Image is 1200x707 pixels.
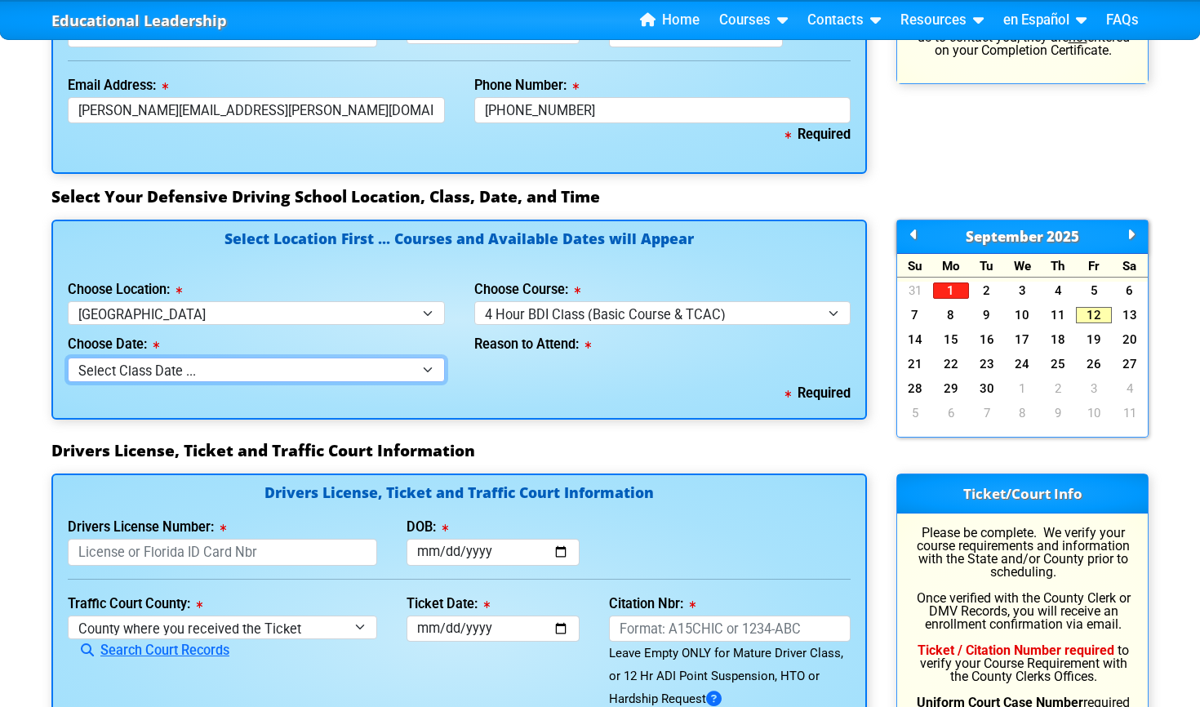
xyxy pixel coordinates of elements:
[969,331,1005,348] a: 16
[1076,307,1112,323] a: 12
[1112,356,1148,372] a: 27
[785,385,851,401] b: Required
[933,380,969,397] a: 29
[1040,307,1076,323] a: 11
[68,338,159,351] label: Choose Date:
[1005,307,1041,323] a: 10
[51,7,227,34] a: Educational Leadership
[1005,380,1041,397] a: 1
[68,79,168,92] label: Email Address:
[1076,254,1112,278] div: Fr
[969,282,1005,299] a: 2
[474,79,579,92] label: Phone Number:
[933,331,969,348] a: 15
[897,380,933,397] a: 28
[897,474,1148,514] h3: Ticket/Court Info
[912,18,1133,57] p: Your email and Phone Number are for us to contact you; they are entered on your Completion Certif...
[969,307,1005,323] a: 9
[1112,307,1148,323] a: 13
[1112,282,1148,299] a: 6
[51,187,1149,207] h3: Select Your Defensive Driving School Location, Class, Date, and Time
[1112,331,1148,348] a: 20
[407,521,448,534] label: DOB:
[1005,331,1041,348] a: 17
[1076,282,1112,299] a: 5
[933,307,969,323] a: 8
[1112,380,1148,397] a: 4
[897,405,933,421] a: 5
[1040,331,1076,348] a: 18
[609,598,696,611] label: Citation Nbr:
[68,97,445,124] input: myname@domain.com
[966,227,1043,246] span: September
[1040,405,1076,421] a: 9
[933,282,969,299] a: 1
[1112,254,1148,278] div: Sa
[785,127,851,142] b: Required
[1040,380,1076,397] a: 2
[969,380,1005,397] a: 30
[68,283,182,296] label: Choose Location:
[801,8,887,33] a: Contacts
[1040,282,1076,299] a: 4
[474,283,580,296] label: Choose Course:
[933,254,969,278] div: Mo
[51,441,1149,460] h3: Drivers License, Ticket and Traffic Court Information
[933,356,969,372] a: 22
[1076,405,1112,421] a: 10
[68,521,226,534] label: Drivers License Number:
[68,539,377,566] input: License or Florida ID Card Nbr
[1005,405,1041,421] a: 8
[1047,227,1079,246] span: 2025
[897,331,933,348] a: 14
[897,307,933,323] a: 7
[894,8,990,33] a: Resources
[933,405,969,421] a: 6
[407,616,580,643] input: mm/dd/yyyy
[1005,254,1041,278] div: We
[68,232,851,265] h4: Select Location First ... Courses and Available Dates will Appear
[1112,405,1148,421] a: 11
[474,338,591,351] label: Reason to Attend:
[897,254,933,278] div: Su
[407,598,490,611] label: Ticket Date:
[1005,356,1041,372] a: 24
[1040,356,1076,372] a: 25
[1005,282,1041,299] a: 3
[918,643,1114,658] b: Ticket / Citation Number required
[969,356,1005,372] a: 23
[68,486,851,503] h4: Drivers License, Ticket and Traffic Court Information
[897,356,933,372] a: 21
[1040,254,1076,278] div: Th
[969,254,1005,278] div: Tu
[897,282,933,299] a: 31
[997,8,1093,33] a: en Español
[633,8,706,33] a: Home
[68,643,229,658] a: Search Court Records
[713,8,794,33] a: Courses
[1100,8,1145,33] a: FAQs
[969,405,1005,421] a: 7
[609,616,851,643] input: Format: A15CHIC or 1234-ABC
[407,539,580,566] input: mm/dd/yyyy
[1076,356,1112,372] a: 26
[68,598,202,611] label: Traffic Court County:
[1076,380,1112,397] a: 3
[474,97,851,124] input: Where we can reach you
[1076,331,1112,348] a: 19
